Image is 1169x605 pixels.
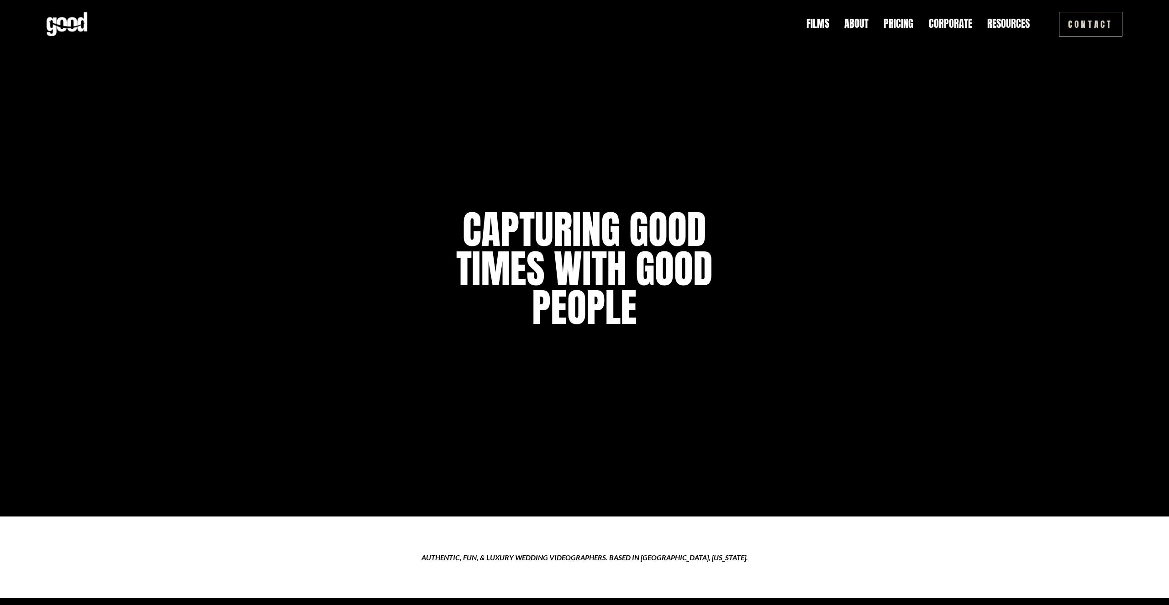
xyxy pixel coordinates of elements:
a: Corporate [929,17,972,31]
img: Good Feeling Films [47,12,87,36]
span: Resources [987,18,1030,30]
a: Pricing [884,17,913,31]
a: folder dropdown [987,17,1030,31]
a: About [844,17,869,31]
h1: capturing good times with good people [425,210,744,327]
a: Films [806,17,829,31]
a: Contact [1059,12,1122,37]
em: AUTHENTIC, FUN, & LUXURY WEDDING VIDEOGRAPHERS. BASED IN [GEOGRAPHIC_DATA], [US_STATE]. [421,553,748,562]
